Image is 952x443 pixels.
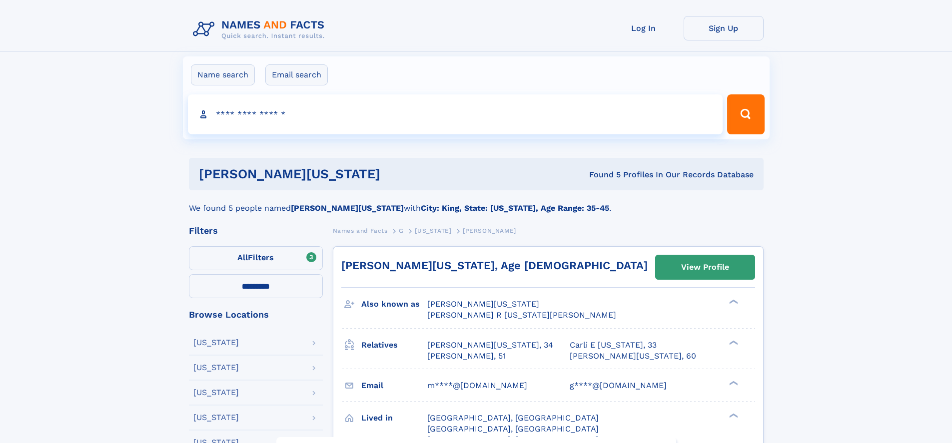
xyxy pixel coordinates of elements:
span: [PERSON_NAME] R [US_STATE][PERSON_NAME] [427,310,616,320]
b: City: King, State: [US_STATE], Age Range: 35-45 [421,203,609,213]
img: Logo Names and Facts [189,16,333,43]
h1: [PERSON_NAME][US_STATE] [199,168,485,180]
div: [US_STATE] [193,339,239,347]
span: [PERSON_NAME][US_STATE] [427,299,539,309]
div: View Profile [681,256,729,279]
div: ❯ [727,339,739,346]
a: Carli E [US_STATE], 33 [570,340,657,351]
b: [PERSON_NAME][US_STATE] [291,203,404,213]
a: View Profile [656,255,755,279]
span: G [399,227,404,234]
div: ❯ [727,412,739,419]
h3: Also known as [361,296,427,313]
h3: Email [361,377,427,394]
a: [US_STATE] [415,224,451,237]
div: We found 5 people named with . [189,190,764,214]
div: Found 5 Profiles In Our Records Database [485,169,754,180]
a: [PERSON_NAME], 51 [427,351,506,362]
a: Log In [604,16,684,40]
div: Filters [189,226,323,235]
div: ❯ [727,299,739,305]
a: Sign Up [684,16,764,40]
div: ❯ [727,380,739,386]
a: Names and Facts [333,224,388,237]
a: [PERSON_NAME][US_STATE], Age [DEMOGRAPHIC_DATA] [341,259,648,272]
label: Filters [189,246,323,270]
a: [PERSON_NAME][US_STATE], 34 [427,340,553,351]
div: [US_STATE] [193,414,239,422]
a: [PERSON_NAME][US_STATE], 60 [570,351,696,362]
h3: Relatives [361,337,427,354]
a: G [399,224,404,237]
span: All [237,253,248,262]
h3: Lived in [361,410,427,427]
div: Browse Locations [189,310,323,319]
label: Name search [191,64,255,85]
span: [US_STATE] [415,227,451,234]
div: [US_STATE] [193,389,239,397]
div: [US_STATE] [193,364,239,372]
input: search input [188,94,723,134]
label: Email search [265,64,328,85]
button: Search Button [727,94,764,134]
span: [GEOGRAPHIC_DATA], [GEOGRAPHIC_DATA] [427,424,599,434]
span: [PERSON_NAME] [463,227,516,234]
span: [GEOGRAPHIC_DATA], [GEOGRAPHIC_DATA] [427,413,599,423]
